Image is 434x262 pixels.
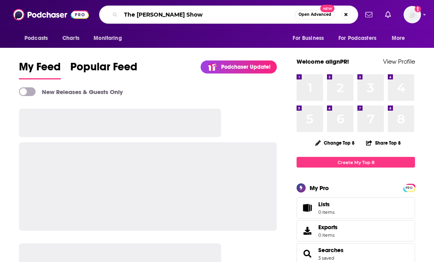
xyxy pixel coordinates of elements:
[295,10,335,19] button: Open AdvancedNew
[310,138,359,148] button: Change Top 8
[287,31,334,46] button: open menu
[338,33,376,44] span: For Podcasters
[19,60,61,78] span: My Feed
[70,60,137,79] a: Popular Feed
[318,224,338,231] span: Exports
[382,8,394,21] a: Show notifications dropdown
[297,58,349,65] a: Welcome alignPR!
[24,33,48,44] span: Podcasts
[19,87,123,96] a: New Releases & Guests Only
[299,225,315,236] span: Exports
[318,209,334,215] span: 0 items
[299,248,315,259] a: Searches
[404,6,421,23] img: User Profile
[13,7,89,22] img: Podchaser - Follow, Share and Rate Podcasts
[297,197,415,219] a: Lists
[293,33,324,44] span: For Business
[57,31,84,46] a: Charts
[299,13,331,17] span: Open Advanced
[318,201,330,208] span: Lists
[70,60,137,78] span: Popular Feed
[297,220,415,241] a: Exports
[318,255,334,261] a: 3 saved
[299,202,315,213] span: Lists
[320,5,334,12] span: New
[333,31,388,46] button: open menu
[19,60,61,79] a: My Feed
[404,185,414,190] a: PRO
[362,8,376,21] a: Show notifications dropdown
[383,58,415,65] a: View Profile
[121,8,295,21] input: Search podcasts, credits, & more...
[99,6,358,24] div: Search podcasts, credits, & more...
[62,33,79,44] span: Charts
[318,232,338,238] span: 0 items
[297,157,415,168] a: Create My Top 8
[404,6,421,23] button: Show profile menu
[318,247,344,254] a: Searches
[392,33,405,44] span: More
[386,31,415,46] button: open menu
[366,135,401,151] button: Share Top 8
[318,201,334,208] span: Lists
[19,31,58,46] button: open menu
[221,64,271,70] p: Podchaser Update!
[94,33,122,44] span: Monitoring
[404,6,421,23] span: Logged in as alignPR
[415,6,421,12] svg: Add a profile image
[88,31,132,46] button: open menu
[310,184,329,192] div: My Pro
[404,185,414,191] span: PRO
